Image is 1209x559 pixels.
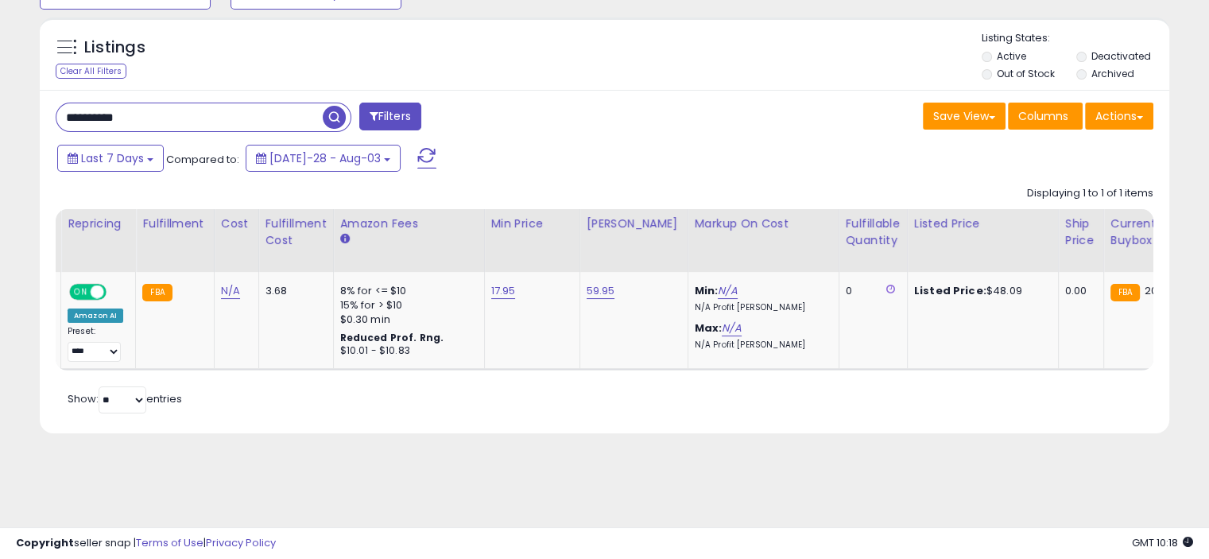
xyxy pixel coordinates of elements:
[1110,215,1192,249] div: Current Buybox Price
[340,344,472,358] div: $10.01 - $10.83
[340,232,350,247] small: Amazon Fees.
[1091,49,1150,63] label: Deactivated
[1085,103,1153,130] button: Actions
[340,215,478,232] div: Amazon Fees
[914,215,1052,232] div: Listed Price
[587,215,681,232] div: [PERSON_NAME]
[340,298,472,312] div: 15% for > $10
[923,103,1006,130] button: Save View
[71,285,91,299] span: ON
[1008,103,1083,130] button: Columns
[16,536,276,551] div: seller snap | |
[1027,186,1153,201] div: Displaying 1 to 1 of 1 items
[265,215,327,249] div: Fulfillment Cost
[695,302,827,313] p: N/A Profit [PERSON_NAME]
[1091,67,1133,80] label: Archived
[997,49,1026,63] label: Active
[1018,108,1068,124] span: Columns
[359,103,421,130] button: Filters
[246,145,401,172] button: [DATE]-28 - Aug-03
[84,37,145,59] h5: Listings
[846,215,901,249] div: Fulfillable Quantity
[718,283,737,299] a: N/A
[1065,215,1097,249] div: Ship Price
[1144,283,1166,298] span: 20.11
[1110,284,1140,301] small: FBA
[136,535,203,550] a: Terms of Use
[695,320,723,336] b: Max:
[68,215,129,232] div: Repricing
[914,284,1046,298] div: $48.09
[142,284,172,301] small: FBA
[491,283,516,299] a: 17.95
[68,326,123,362] div: Preset:
[142,215,207,232] div: Fulfillment
[688,209,839,272] th: The percentage added to the cost of goods (COGS) that forms the calculator for Min & Max prices.
[206,535,276,550] a: Privacy Policy
[56,64,126,79] div: Clear All Filters
[104,285,130,299] span: OFF
[982,31,1169,46] p: Listing States:
[68,391,182,406] span: Show: entries
[265,284,321,298] div: 3.68
[491,215,573,232] div: Min Price
[81,150,144,166] span: Last 7 Days
[221,283,240,299] a: N/A
[166,152,239,167] span: Compared to:
[587,283,615,299] a: 59.95
[16,535,74,550] strong: Copyright
[695,215,832,232] div: Markup on Cost
[997,67,1055,80] label: Out of Stock
[846,284,895,298] div: 0
[57,145,164,172] button: Last 7 Days
[914,283,986,298] b: Listed Price:
[1065,284,1091,298] div: 0.00
[221,215,252,232] div: Cost
[1132,535,1193,550] span: 2025-08-11 10:18 GMT
[695,283,719,298] b: Min:
[269,150,381,166] span: [DATE]-28 - Aug-03
[340,284,472,298] div: 8% for <= $10
[340,312,472,327] div: $0.30 min
[340,331,444,344] b: Reduced Prof. Rng.
[722,320,741,336] a: N/A
[68,309,123,323] div: Amazon AI
[695,340,827,351] p: N/A Profit [PERSON_NAME]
